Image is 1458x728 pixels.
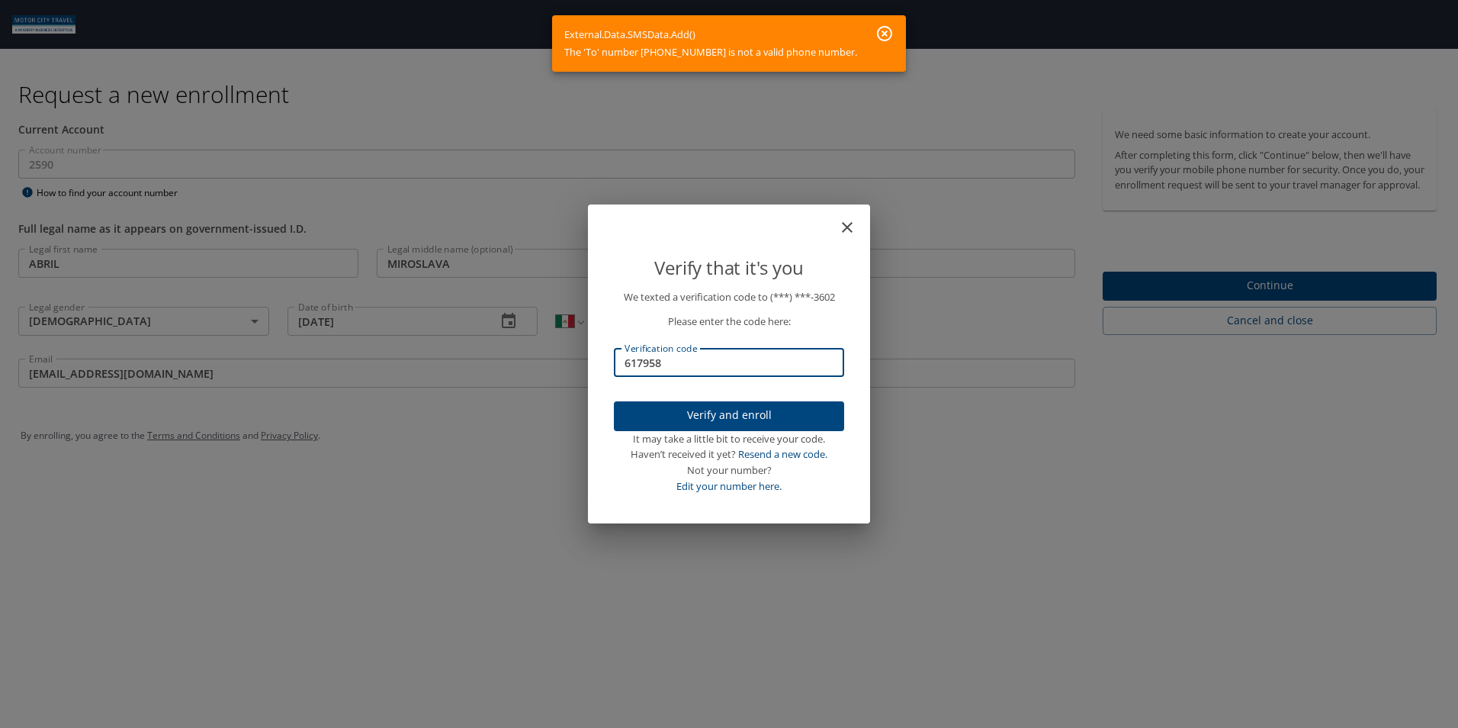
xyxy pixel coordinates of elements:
[614,253,844,282] p: Verify that it's you
[614,314,844,330] p: Please enter the code here:
[614,401,844,431] button: Verify and enroll
[564,20,857,67] div: External.Data.SMSData.Add() The 'To' number [PHONE_NUMBER] is not a valid phone number.
[614,431,844,447] div: It may take a little bit to receive your code.
[626,406,832,425] span: Verify and enroll
[614,446,844,462] div: Haven’t received it yet?
[614,462,844,478] div: Not your number?
[846,211,864,229] button: close
[738,447,827,461] a: Resend a new code.
[676,479,782,493] a: Edit your number here.
[614,289,844,305] p: We texted a verification code to (***) ***- 3602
